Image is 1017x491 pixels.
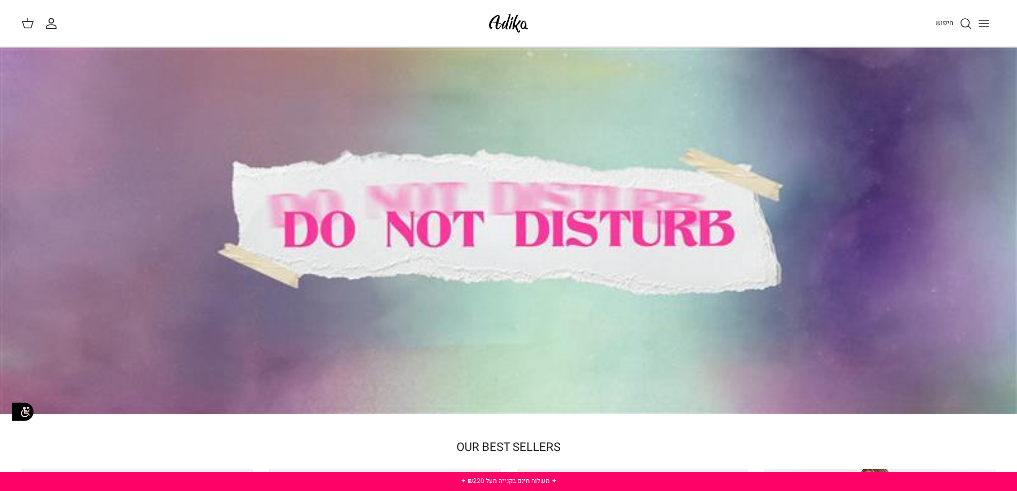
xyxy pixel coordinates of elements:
[8,397,37,426] img: accessibility_icon02.svg
[456,439,561,456] a: OUR BEST SELLERS
[935,17,972,30] a: חיפוש
[461,476,557,486] a: ✦ משלוח חינם בקנייה מעל ₪220 ✦
[935,18,953,28] span: חיפוש
[972,12,996,35] button: Toggle menu
[486,11,531,36] img: Adika IL
[45,17,62,30] a: החשבון שלי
